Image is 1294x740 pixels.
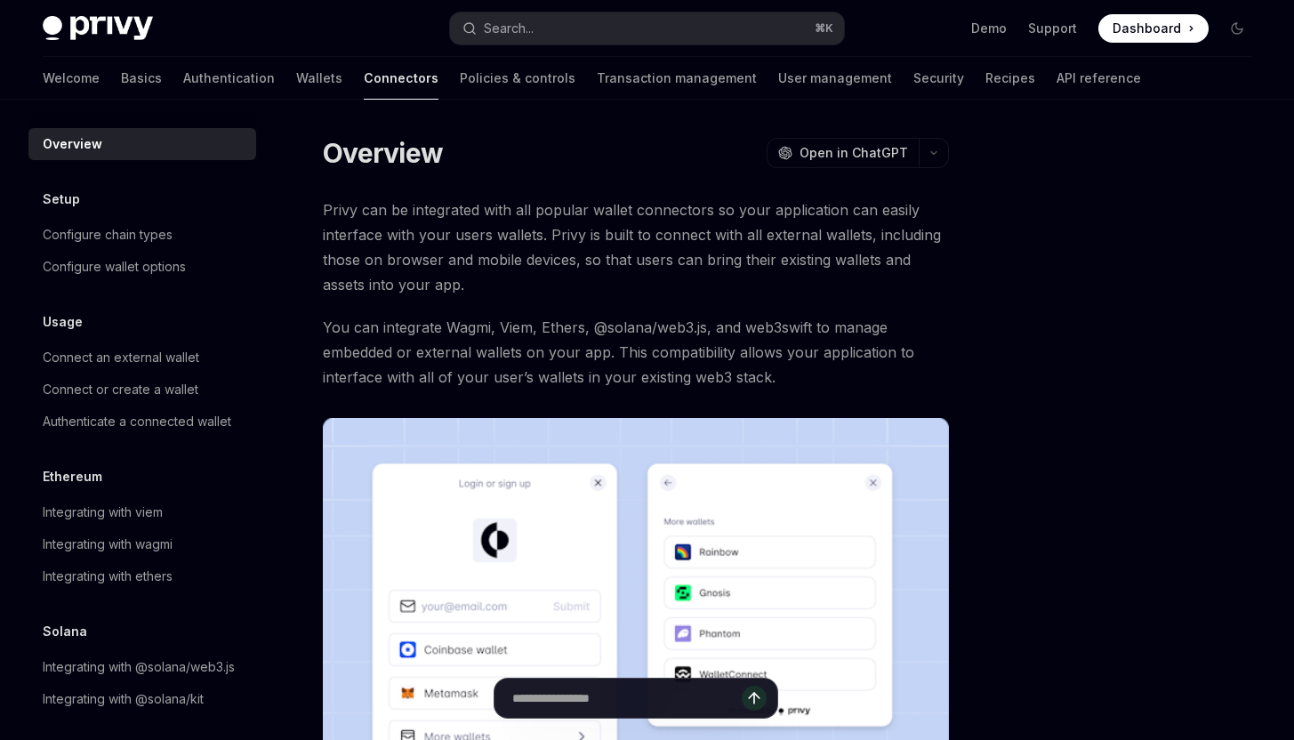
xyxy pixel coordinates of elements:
h1: Overview [323,137,443,169]
div: Configure chain types [43,224,173,245]
a: Integrating with wagmi [28,528,256,560]
div: Configure wallet options [43,256,186,277]
button: Send message [742,686,767,711]
div: Integrating with wagmi [43,534,173,555]
span: Open in ChatGPT [800,144,908,162]
a: User management [778,57,892,100]
button: Open search [450,12,843,44]
div: Integrating with @solana/web3.js [43,656,235,678]
a: Connect an external wallet [28,342,256,374]
div: Overview [43,133,102,155]
a: Authenticate a connected wallet [28,406,256,438]
a: Connectors [364,57,438,100]
img: dark logo [43,16,153,41]
a: Dashboard [1098,14,1209,43]
input: Ask a question... [512,679,742,718]
a: Integrating with ethers [28,560,256,592]
a: Integrating with viem [28,496,256,528]
a: Integrating with @solana/kit [28,683,256,715]
div: Integrating with @solana/kit [43,688,204,710]
a: Transaction management [597,57,757,100]
a: Basics [121,57,162,100]
a: Demo [971,20,1007,37]
div: Authenticate a connected wallet [43,411,231,432]
a: Authentication [183,57,275,100]
h5: Ethereum [43,466,102,487]
button: Open in ChatGPT [767,138,919,168]
div: Integrating with viem [43,502,163,523]
span: Privy can be integrated with all popular wallet connectors so your application can easily interfa... [323,197,949,297]
a: Configure wallet options [28,251,256,283]
div: Connect or create a wallet [43,379,198,400]
a: Support [1028,20,1077,37]
span: You can integrate Wagmi, Viem, Ethers, @solana/web3.js, and web3swift to manage embedded or exter... [323,315,949,390]
button: Toggle dark mode [1223,14,1251,43]
a: Wallets [296,57,342,100]
a: Connect or create a wallet [28,374,256,406]
h5: Solana [43,621,87,642]
a: Security [913,57,964,100]
div: Connect an external wallet [43,347,199,368]
a: Welcome [43,57,100,100]
a: API reference [1057,57,1141,100]
a: Configure chain types [28,219,256,251]
span: ⌘ K [815,21,833,36]
h5: Setup [43,189,80,210]
a: Recipes [985,57,1035,100]
h5: Usage [43,311,83,333]
a: Policies & controls [460,57,575,100]
a: Integrating with @solana/web3.js [28,651,256,683]
div: Search... [484,18,534,39]
a: Overview [28,128,256,160]
span: Dashboard [1113,20,1181,37]
div: Integrating with ethers [43,566,173,587]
